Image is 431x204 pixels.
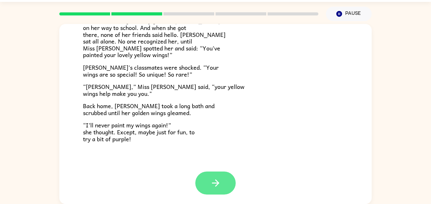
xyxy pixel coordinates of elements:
span: “I’ll never paint my wings again!” she thought. Except, maybe just for fun, to try a bit of purple! [83,120,195,143]
span: Back home, [PERSON_NAME] took a long bath and scrubbed until her golden wings gleamed. [83,101,215,117]
span: “[PERSON_NAME],” Miss [PERSON_NAME] said, “your yellow wings help make you you." [83,82,245,98]
span: The next morning, nobody greeted [PERSON_NAME] on her way to school. And when she got there, none... [83,16,226,59]
button: Pause [326,7,372,21]
span: [PERSON_NAME]'s classmates were shocked. “Your wings are so special! So unique! So rare!” [83,63,219,79]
